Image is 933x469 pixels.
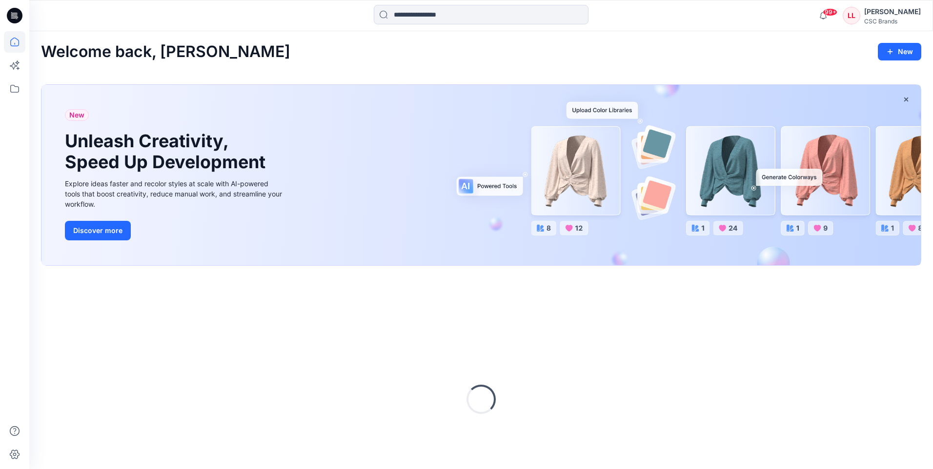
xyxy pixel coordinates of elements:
[65,221,284,240] a: Discover more
[878,43,921,60] button: New
[864,18,921,25] div: CSC Brands
[41,43,290,61] h2: Welcome back, [PERSON_NAME]
[69,109,84,121] span: New
[65,178,284,209] div: Explore ideas faster and recolor styles at scale with AI-powered tools that boost creativity, red...
[823,8,837,16] span: 99+
[864,6,921,18] div: [PERSON_NAME]
[65,221,131,240] button: Discover more
[65,131,270,173] h1: Unleash Creativity, Speed Up Development
[843,7,860,24] div: LL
